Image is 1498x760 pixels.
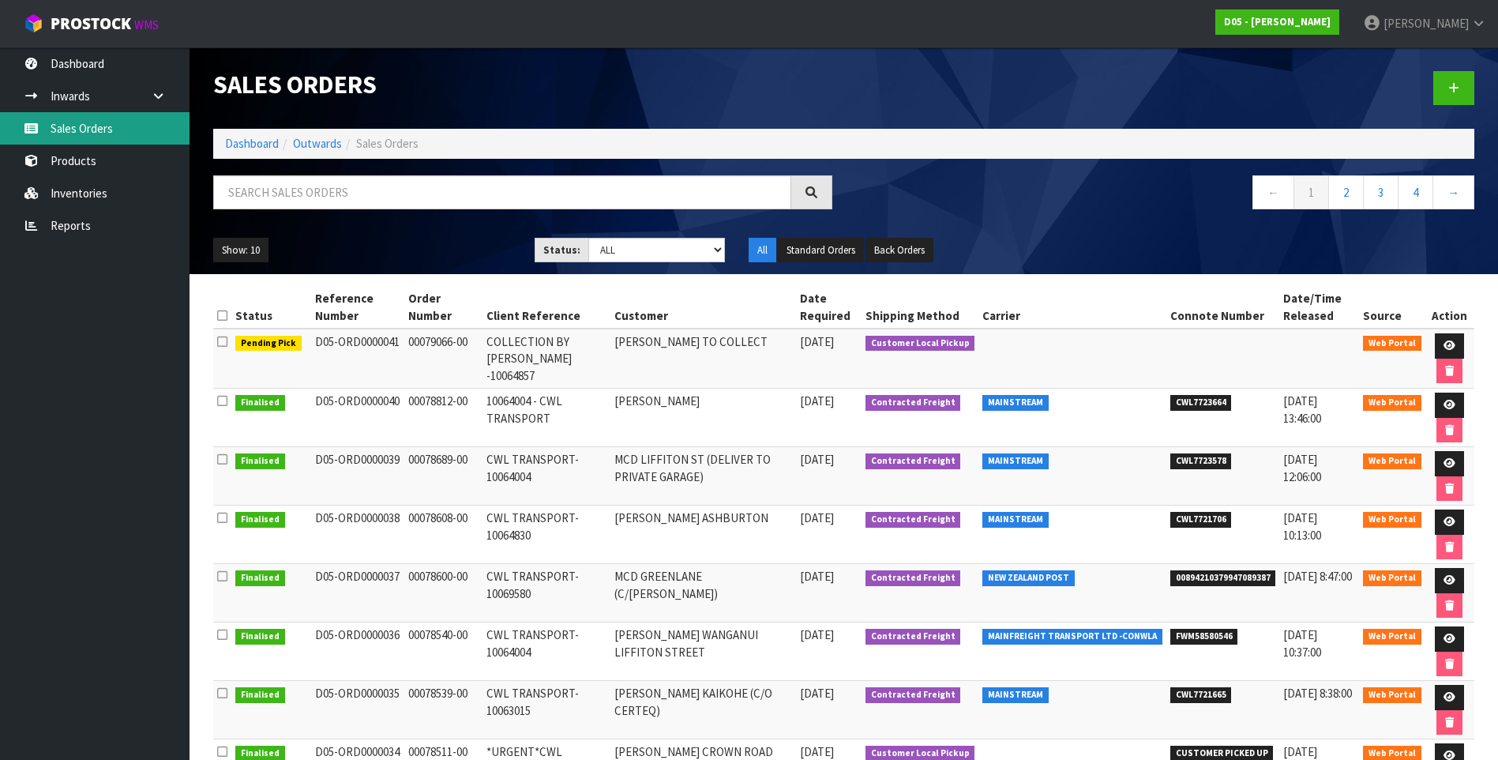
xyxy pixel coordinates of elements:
[1170,629,1238,645] span: FWM58580546
[865,336,975,352] span: Customer Local Pickup
[1283,452,1321,483] span: [DATE] 12:06:00
[800,744,834,759] span: [DATE]
[1363,570,1421,586] span: Web Portal
[1363,453,1421,469] span: Web Portal
[1363,175,1399,209] a: 3
[1398,175,1433,209] a: 4
[865,687,961,703] span: Contracted Freight
[1363,336,1421,352] span: Web Portal
[404,681,483,739] td: 00078539-00
[235,395,285,411] span: Finalised
[1166,286,1280,329] th: Connote Number
[1279,286,1359,329] th: Date/Time Released
[311,286,404,329] th: Reference Number
[610,681,796,739] td: [PERSON_NAME] KAIKOHE (C/O CERTEQ)
[865,395,961,411] span: Contracted Freight
[482,286,610,329] th: Client Reference
[404,506,483,564] td: 00078608-00
[1170,512,1232,528] span: CWL7721706
[1363,512,1421,528] span: Web Portal
[856,175,1475,214] nav: Page navigation
[1283,686,1352,701] span: [DATE] 8:38:00
[231,286,311,329] th: Status
[311,506,404,564] td: D05-ORD0000038
[235,512,285,528] span: Finalised
[482,389,610,447] td: 10064004 - CWL TRANSPORT
[293,136,342,151] a: Outwards
[51,13,131,34] span: ProStock
[1170,453,1232,469] span: CWL7723578
[610,329,796,389] td: [PERSON_NAME] TO COLLECT
[1283,627,1321,659] span: [DATE] 10:37:00
[404,564,483,623] td: 00078600-00
[311,389,404,447] td: D05-ORD0000040
[1383,16,1469,31] span: [PERSON_NAME]
[213,71,832,99] h1: Sales Orders
[404,623,483,681] td: 00078540-00
[404,329,483,389] td: 00079066-00
[800,686,834,701] span: [DATE]
[235,629,285,645] span: Finalised
[543,243,580,257] strong: Status:
[1363,629,1421,645] span: Web Portal
[134,17,159,32] small: WMS
[610,447,796,506] td: MCD LIFFITON ST (DELIVER TO PRIVATE GARAGE)
[1363,395,1421,411] span: Web Portal
[225,136,279,151] a: Dashboard
[982,629,1162,645] span: MAINFREIGHT TRANSPORT LTD -CONWLA
[1363,687,1421,703] span: Web Portal
[213,238,268,263] button: Show: 10
[978,286,1166,329] th: Carrier
[482,623,610,681] td: CWL TRANSPORT-10064004
[800,334,834,349] span: [DATE]
[482,681,610,739] td: CWL TRANSPORT-10063015
[1252,175,1294,209] a: ←
[865,453,961,469] span: Contracted Freight
[982,570,1075,586] span: NEW ZEALAND POST
[610,506,796,564] td: [PERSON_NAME] ASHBURTON
[482,506,610,564] td: CWL TRANSPORT-10064830
[482,447,610,506] td: CWL TRANSPORT-10064004
[235,687,285,703] span: Finalised
[311,329,404,389] td: D05-ORD0000041
[610,286,796,329] th: Customer
[610,623,796,681] td: [PERSON_NAME] WANGANUI LIFFITON STREET
[1170,570,1276,586] span: 00894210379947089387
[778,238,864,263] button: Standard Orders
[482,329,610,389] td: COLLECTION BY [PERSON_NAME] -10064857
[1224,15,1331,28] strong: D05 - [PERSON_NAME]
[800,627,834,642] span: [DATE]
[1425,286,1474,329] th: Action
[1359,286,1425,329] th: Source
[311,681,404,739] td: D05-ORD0000035
[1293,175,1329,209] a: 1
[1432,175,1474,209] a: →
[865,570,961,586] span: Contracted Freight
[235,336,302,352] span: Pending Pick
[865,629,961,645] span: Contracted Freight
[800,393,834,408] span: [DATE]
[982,453,1049,469] span: MAINSTREAM
[610,389,796,447] td: [PERSON_NAME]
[24,13,43,33] img: cube-alt.png
[235,453,285,469] span: Finalised
[311,447,404,506] td: D05-ORD0000039
[1283,393,1321,425] span: [DATE] 13:46:00
[311,564,404,623] td: D05-ORD0000037
[800,452,834,467] span: [DATE]
[404,389,483,447] td: 00078812-00
[404,447,483,506] td: 00078689-00
[800,569,834,584] span: [DATE]
[213,175,791,209] input: Search sales orders
[404,286,483,329] th: Order Number
[1170,687,1232,703] span: CWL7721665
[982,687,1049,703] span: MAINSTREAM
[1283,510,1321,542] span: [DATE] 10:13:00
[982,512,1049,528] span: MAINSTREAM
[356,136,419,151] span: Sales Orders
[800,510,834,525] span: [DATE]
[982,395,1049,411] span: MAINSTREAM
[749,238,776,263] button: All
[796,286,862,329] th: Date Required
[1283,569,1352,584] span: [DATE] 8:47:00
